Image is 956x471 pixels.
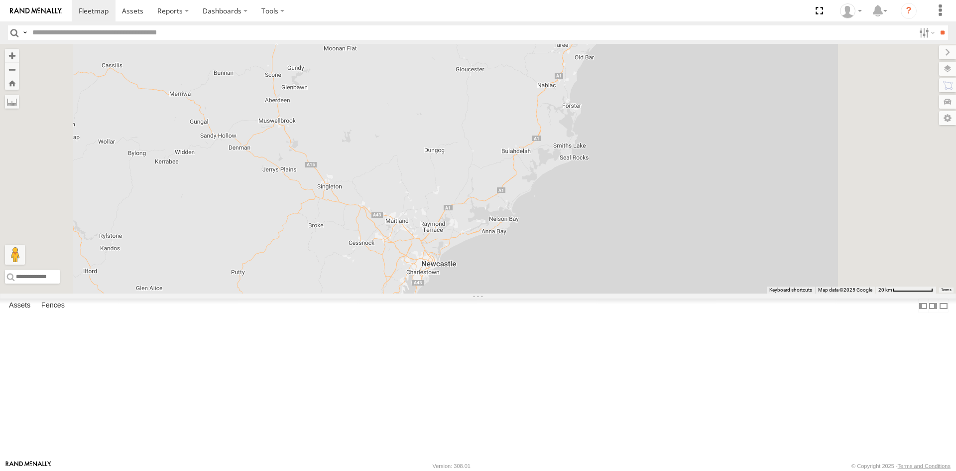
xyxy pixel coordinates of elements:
[433,463,471,469] div: Version: 308.01
[875,287,936,294] button: Map scale: 20 km per 78 pixels
[941,288,952,292] a: Terms (opens in new tab)
[4,299,35,313] label: Assets
[939,111,956,125] label: Map Settings
[5,76,19,90] button: Zoom Home
[5,245,25,265] button: Drag Pegman onto the map to open Street View
[928,299,938,313] label: Dock Summary Table to the Right
[21,25,29,40] label: Search Query
[5,62,19,76] button: Zoom out
[5,461,51,471] a: Visit our Website
[36,299,70,313] label: Fences
[10,7,62,14] img: rand-logo.svg
[5,49,19,62] button: Zoom in
[898,463,951,469] a: Terms and Conditions
[5,95,19,109] label: Measure
[818,287,872,293] span: Map data ©2025 Google
[915,25,937,40] label: Search Filter Options
[918,299,928,313] label: Dock Summary Table to the Left
[939,299,949,313] label: Hide Summary Table
[878,287,892,293] span: 20 km
[769,287,812,294] button: Keyboard shortcuts
[836,3,865,18] div: Bec Moran
[901,3,917,19] i: ?
[851,463,951,469] div: © Copyright 2025 -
